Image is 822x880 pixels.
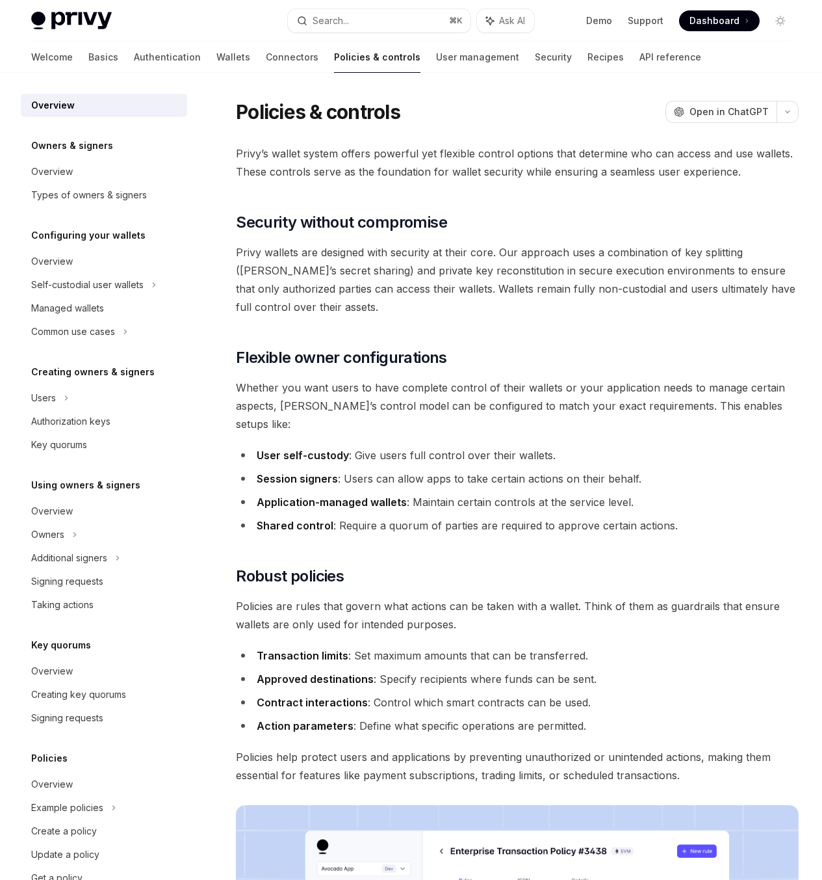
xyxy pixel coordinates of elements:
[257,496,407,509] strong: Application-managed wallets
[31,663,73,679] div: Overview
[31,187,147,203] div: Types of owners & signers
[21,683,187,706] a: Creating key quorums
[21,660,187,683] a: Overview
[31,597,94,613] div: Taking actions
[236,748,799,784] span: Policies help protect users and applications by preventing unauthorized or unintended actions, ma...
[216,42,250,73] a: Wallets
[236,516,799,535] li: : Require a quorum of parties are required to approve certain actions.
[236,446,799,464] li: : Give users full control over their wallets.
[31,12,112,30] img: light logo
[31,324,115,340] div: Common use cases
[21,410,187,433] a: Authorization keys
[449,16,463,26] span: ⌘ K
[31,751,68,766] h5: Policies
[21,94,187,117] a: Overview
[31,164,73,180] div: Overview
[665,101,777,123] button: Open in ChatGPT
[21,843,187,866] a: Update a policy
[436,42,519,73] a: User management
[236,379,799,433] span: Whether you want users to have complete control of their wallets or your application needs to man...
[236,647,799,665] li: : Set maximum amounts that can be transferred.
[31,503,73,519] div: Overview
[770,10,791,31] button: Toggle dark mode
[313,13,349,29] div: Search...
[21,500,187,523] a: Overview
[21,183,187,207] a: Types of owners & signers
[134,42,201,73] a: Authentication
[236,100,400,124] h1: Policies & controls
[587,42,624,73] a: Recipes
[236,212,447,233] span: Security without compromise
[257,472,338,485] strong: Session signers
[236,670,799,688] li: : Specify recipients where funds can be sent.
[21,250,187,273] a: Overview
[689,14,739,27] span: Dashboard
[266,42,318,73] a: Connectors
[21,593,187,617] a: Taking actions
[639,42,701,73] a: API reference
[31,390,56,406] div: Users
[236,597,799,633] span: Policies are rules that govern what actions can be taken with a wallet. Think of them as guardrai...
[586,14,612,27] a: Demo
[257,673,374,686] strong: Approved destinations
[236,243,799,316] span: Privy wallets are designed with security at their core. Our approach uses a combination of key sp...
[31,637,91,653] h5: Key quorums
[31,823,97,839] div: Create a policy
[499,14,525,27] span: Ask AI
[31,527,64,542] div: Owners
[31,710,103,726] div: Signing requests
[21,160,187,183] a: Overview
[689,105,769,118] span: Open in ChatGPT
[236,493,799,511] li: : Maintain certain controls at the service level.
[236,347,447,368] span: Flexible owner configurations
[31,364,155,380] h5: Creating owners & signers
[679,10,760,31] a: Dashboard
[31,847,99,862] div: Update a policy
[31,777,73,792] div: Overview
[21,706,187,730] a: Signing requests
[477,9,534,33] button: Ask AI
[31,254,73,269] div: Overview
[31,228,146,243] h5: Configuring your wallets
[257,719,353,732] strong: Action parameters
[21,820,187,843] a: Create a policy
[257,696,368,709] strong: Contract interactions
[257,519,333,532] strong: Shared control
[236,470,799,488] li: : Users can allow apps to take certain actions on their behalf.
[31,277,144,293] div: Self-custodial user wallets
[628,14,663,27] a: Support
[31,800,103,816] div: Example policies
[257,649,348,662] strong: Transaction limits
[31,437,87,453] div: Key quorums
[31,574,103,589] div: Signing requests
[88,42,118,73] a: Basics
[31,550,107,566] div: Additional signers
[236,144,799,181] span: Privy’s wallet system offers powerful yet flexible control options that determine who can access ...
[535,42,572,73] a: Security
[236,693,799,712] li: : Control which smart contracts can be used.
[21,297,187,320] a: Managed wallets
[31,98,75,113] div: Overview
[257,449,349,462] strong: User self-custody
[236,717,799,735] li: : Define what specific operations are permitted.
[21,773,187,796] a: Overview
[21,433,187,457] a: Key quorums
[31,687,126,702] div: Creating key quorums
[288,9,470,33] button: Search...⌘K
[236,566,344,587] span: Robust policies
[31,477,140,493] h5: Using owners & signers
[334,42,420,73] a: Policies & controls
[31,42,73,73] a: Welcome
[31,138,113,153] h5: Owners & signers
[31,414,110,429] div: Authorization keys
[21,570,187,593] a: Signing requests
[31,300,104,316] div: Managed wallets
